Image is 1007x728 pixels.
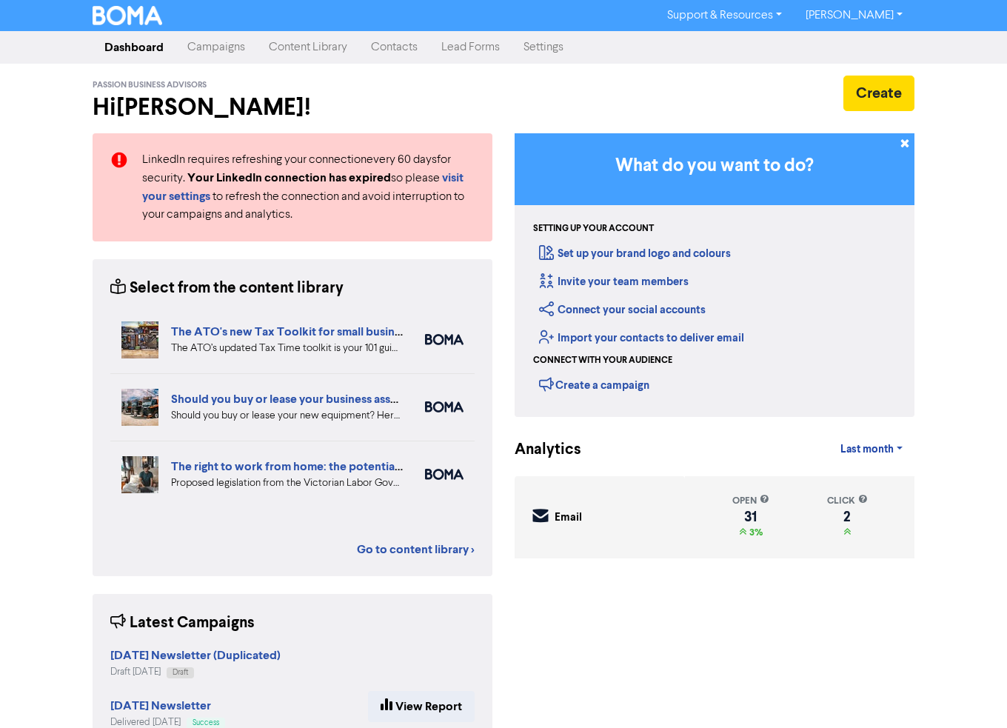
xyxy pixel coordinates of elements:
img: boma [425,469,464,480]
div: Latest Campaigns [110,612,255,635]
div: Create a campaign [539,373,649,395]
strong: Your LinkedIn connection has expired [187,170,391,185]
strong: [DATE] Newsletter (Duplicated) [110,648,281,663]
a: The ATO's new Tax Toolkit for small business owners [171,324,454,339]
a: Dashboard [93,33,175,62]
div: open [732,494,769,508]
a: Settings [512,33,575,62]
div: Select from the content library [110,277,344,300]
a: The right to work from home: the potential impact for your employees and business [171,459,613,474]
div: LinkedIn requires refreshing your connection every 60 days for security. so please to refresh the... [131,151,486,224]
img: BOMA Logo [93,6,162,25]
h2: Hi [PERSON_NAME] ! [93,93,492,121]
div: 2 [827,511,868,523]
a: [DATE] Newsletter (Duplicated) [110,650,281,662]
span: 3% [746,527,763,538]
a: Lead Forms [429,33,512,62]
span: Success [193,719,219,727]
a: Set up your brand logo and colours [539,247,731,261]
a: Content Library [257,33,359,62]
div: Should you buy or lease your new equipment? Here are some pros and cons of each. We also can revi... [171,408,403,424]
img: boma_accounting [425,401,464,413]
strong: [DATE] Newsletter [110,698,211,713]
div: Setting up your account [533,222,654,236]
div: Proposed legislation from the Victorian Labor Government could offer your employees the right to ... [171,475,403,491]
a: Connect your social accounts [539,303,706,317]
div: Analytics [515,438,563,461]
div: The ATO’s updated Tax Time toolkit is your 101 guide to business taxes. We’ve summarised the key ... [171,341,403,356]
div: Email [555,510,582,527]
a: Should you buy or lease your business assets? [171,392,412,407]
a: Import your contacts to deliver email [539,331,744,345]
button: Create [843,76,914,111]
span: Passion Business Advisors [93,80,207,90]
a: visit your settings [142,173,464,203]
a: Contacts [359,33,429,62]
a: Invite your team members [539,275,689,289]
a: View Report [368,691,475,722]
a: Last month [829,435,914,464]
img: boma [425,334,464,345]
span: Draft [173,669,188,676]
div: Connect with your audience [533,354,672,367]
a: Campaigns [175,33,257,62]
div: click [827,494,868,508]
a: Go to content library > [357,541,475,558]
div: Getting Started in BOMA [515,133,914,417]
div: 31 [732,511,769,523]
div: Draft [DATE] [110,665,281,679]
a: [PERSON_NAME] [794,4,914,27]
a: [DATE] Newsletter [110,701,211,712]
a: Support & Resources [655,4,794,27]
h3: What do you want to do? [537,156,892,177]
span: Last month [840,443,894,456]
